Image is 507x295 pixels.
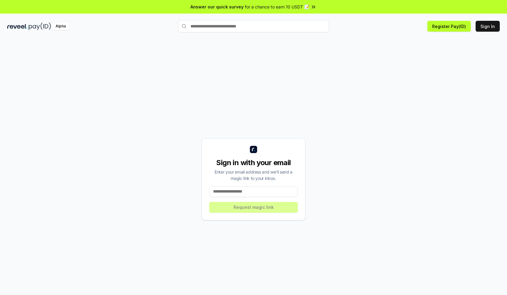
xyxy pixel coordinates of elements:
button: Register Pay(ID) [427,21,471,32]
div: Sign in with your email [209,158,298,168]
span: Answer our quick survey [190,4,244,10]
div: Enter your email address and we’ll send a magic link to your inbox. [209,169,298,181]
span: for a chance to earn 10 USDT 📝 [245,4,309,10]
img: reveel_dark [7,23,27,30]
div: Alpha [52,23,69,30]
img: logo_small [250,146,257,153]
img: pay_id [29,23,51,30]
button: Sign In [476,21,500,32]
